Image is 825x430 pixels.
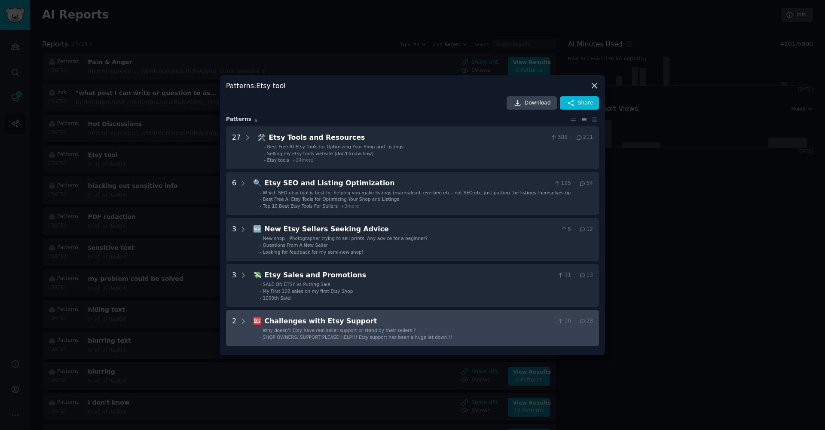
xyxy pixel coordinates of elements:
[553,180,571,187] span: 185
[267,157,289,163] span: Etsy tools
[574,271,576,279] span: ·
[264,144,266,150] div: -
[265,178,551,189] div: Etsy SEO and Listing Optimization
[571,134,572,141] span: ·
[260,295,261,301] div: -
[578,99,593,107] span: Share
[265,316,554,327] div: Challenges with Etsy Support
[260,249,261,255] div: -
[525,99,551,107] span: Download
[257,133,266,141] span: 🛠️
[263,190,571,195] span: Which SEO etsy tool is best for helping you make listings (marmalead, everbee etc - not SEO etc, ...
[579,271,593,279] span: 13
[232,316,236,340] div: 2
[253,271,262,279] span: 💸
[263,203,338,209] span: Top 10 Best Etsy Tools For Sellers
[579,226,593,233] span: 12
[232,224,236,255] div: 3
[260,235,261,241] div: -
[574,317,576,325] span: ·
[226,81,286,90] h3: Patterns : Etsy tool
[232,132,241,163] div: 27
[574,180,576,187] span: ·
[226,116,251,123] span: Pattern s
[575,134,593,141] span: 211
[579,317,593,325] span: 28
[265,270,554,281] div: Etsy Sales and Promotions
[263,335,453,340] span: SHOP OWNERS/ SUPPORT PLEASE HELP!!! Etsy support has been a huge let down!!!
[292,157,313,163] span: + 24 more
[260,334,261,340] div: -
[267,144,403,149] span: Best Free AI Etsy Tools for Optimizing Your Shop and Listings
[560,226,571,233] span: 5
[254,118,257,123] span: 5
[263,197,399,202] span: Best Free AI Etsy Tools for Optimizing Your Shop and Listings
[263,295,292,301] span: 1000th Sale!
[263,249,364,255] span: Looking for feedback for my semi-new shop!
[557,317,571,325] span: 30
[260,327,261,333] div: -
[263,328,416,333] span: Why doesn’t Etsy have real seller support or stand by their sellers ?
[260,281,261,287] div: -
[507,96,557,110] a: Download
[232,270,236,301] div: 3
[260,203,261,209] div: -
[264,150,266,157] div: -
[263,243,328,248] span: Questions From A New Seller
[260,196,261,202] div: -
[269,132,547,143] div: Etsy Tools and Resources
[253,179,262,187] span: 🔍
[263,236,428,241] span: New shop - Photographer trying to sell prints. Any advice for a beginner?
[557,271,571,279] span: 31
[260,190,261,196] div: -
[264,157,266,163] div: -
[263,282,330,287] span: SALE ON ETSY vs Putting Sale
[265,224,557,235] div: New Etsy Sellers Seeking Advice
[253,225,262,233] span: 🆕
[574,226,576,233] span: ·
[550,134,568,141] span: 388
[260,242,261,248] div: -
[232,178,236,209] div: 6
[579,180,593,187] span: 54
[253,317,262,325] span: 🆘
[263,289,353,294] span: My First 100 sales on my first Etsy Shop
[341,203,359,209] span: + 3 more
[560,96,599,110] button: Share
[267,151,374,156] span: Selling my Etsy tools website (don't know how)
[260,288,261,294] div: -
